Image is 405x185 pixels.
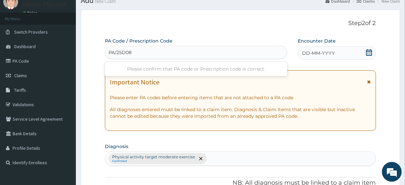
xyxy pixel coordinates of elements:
[38,52,91,119] span: We're online!
[14,29,48,35] span: Switch Providers
[23,11,39,15] a: Online
[14,87,26,93] span: Tariffs
[14,44,36,49] span: Dashboard
[105,20,376,27] p: Step 2 of 2
[108,3,124,19] div: Minimize live chat window
[110,78,159,86] h1: Important Notice
[23,1,66,7] p: Fitness Plus Gym
[3,119,126,142] textarea: Type your message and hit 'Enter'
[34,37,111,46] div: Chat with us now
[14,73,27,78] span: Claims
[302,50,335,56] span: DD-MM-YYYY
[298,38,336,44] label: Encounter Date
[12,33,27,49] img: d_794563401_company_1708531726252_794563401
[105,143,128,150] label: Diagnosis
[110,94,371,101] p: Please enter PA codes before entering items that are not attached to a PA code
[105,38,172,44] label: PA Code / Prescription Code
[105,63,287,75] div: Please confirm that PA code or Prescription code is correct.
[110,106,371,119] p: All diagnoses entered must be linked to a claim item. Diagnosis & Claim Items that are visible bu...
